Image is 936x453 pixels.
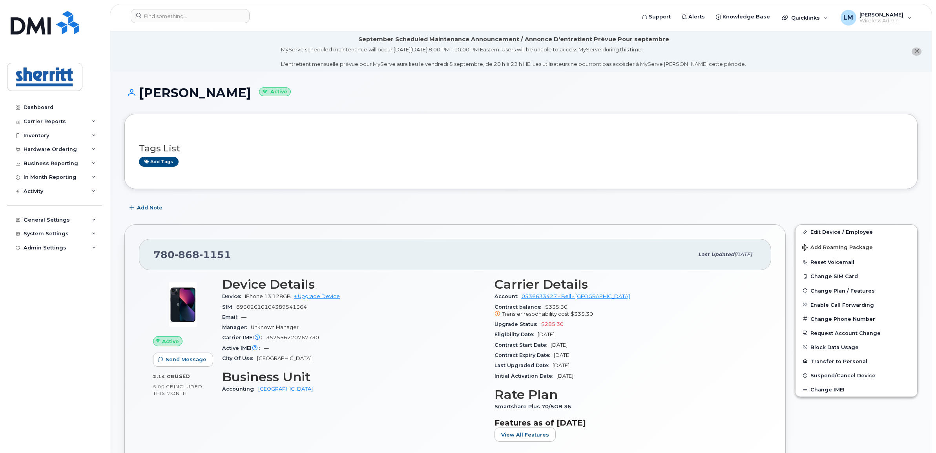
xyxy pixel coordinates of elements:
[494,331,538,337] span: Eligibility Date
[494,418,757,428] h3: Features as of [DATE]
[494,304,545,310] span: Contract balance
[796,326,917,340] button: Request Account Change
[222,386,258,392] span: Accounting
[258,386,313,392] a: [GEOGRAPHIC_DATA]
[796,368,917,382] button: Suspend/Cancel Device
[175,373,190,379] span: used
[554,352,571,358] span: [DATE]
[553,362,569,368] span: [DATE]
[796,269,917,283] button: Change SIM Card
[241,314,246,320] span: —
[153,353,213,367] button: Send Message
[494,342,551,348] span: Contract Start Date
[257,355,312,361] span: [GEOGRAPHIC_DATA]
[281,46,746,68] div: MyServe scheduled maintenance will occur [DATE][DATE] 8:00 PM - 10:00 PM Eastern. Users will be u...
[501,431,549,438] span: View All Features
[199,249,231,260] span: 1151
[796,340,917,354] button: Block Data Usage
[494,304,757,318] span: $335.30
[251,324,299,330] span: Unknown Manager
[810,287,875,293] span: Change Plan / Features
[556,373,573,379] span: [DATE]
[159,281,206,328] img: image20231002-3703462-1ig824h.jpeg
[245,293,291,299] span: iPhone 13 128GB
[538,331,555,337] span: [DATE]
[139,157,179,167] a: Add tags
[734,251,752,257] span: [DATE]
[796,284,917,298] button: Change Plan / Features
[222,314,241,320] span: Email
[153,384,174,389] span: 5.00 GB
[124,86,918,100] h1: [PERSON_NAME]
[222,324,251,330] span: Manager
[796,382,917,397] button: Change IMEI
[358,35,669,44] div: September Scheduled Maintenance Announcement / Annonce D'entretient Prévue Pour septembre
[175,249,199,260] span: 868
[222,370,485,384] h3: Business Unit
[571,311,593,317] span: $335.30
[796,298,917,312] button: Enable Call Forwarding
[796,312,917,326] button: Change Phone Number
[494,362,553,368] span: Last Upgraded Date
[810,373,876,378] span: Suspend/Cancel Device
[222,304,236,310] span: SIM
[139,144,903,153] h3: Tags List
[796,239,917,255] button: Add Roaming Package
[162,338,179,345] span: Active
[266,335,319,340] span: 352556220767730
[494,277,757,291] h3: Carrier Details
[222,293,245,299] span: Device
[494,428,556,442] button: View All Features
[236,304,307,310] span: 89302610104389541364
[137,204,162,211] span: Add Note
[494,293,522,299] span: Account
[264,345,269,351] span: —
[541,321,564,327] span: $285.30
[912,47,921,56] button: close notification
[222,355,257,361] span: City Of Use
[294,293,340,299] a: + Upgrade Device
[153,374,175,379] span: 2.14 GB
[494,352,554,358] span: Contract Expiry Date
[222,345,264,351] span: Active IMEI
[166,356,206,363] span: Send Message
[802,244,873,252] span: Add Roaming Package
[522,293,630,299] a: 0536633427 - Bell - [GEOGRAPHIC_DATA]
[494,321,541,327] span: Upgrade Status
[796,255,917,269] button: Reset Voicemail
[153,384,203,397] span: included this month
[796,225,917,239] a: Edit Device / Employee
[810,302,874,307] span: Enable Call Forwarding
[259,87,291,96] small: Active
[222,335,266,340] span: Carrier IMEI
[796,354,917,368] button: Transfer to Personal
[494,373,556,379] span: Initial Activation Date
[494,404,575,409] span: Smartshare Plus 70/5GB 36
[698,251,734,257] span: Last updated
[222,277,485,291] h3: Device Details
[494,388,757,402] h3: Rate Plan
[124,201,169,215] button: Add Note
[153,249,231,260] span: 780
[551,342,567,348] span: [DATE]
[502,311,569,317] span: Transfer responsibility cost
